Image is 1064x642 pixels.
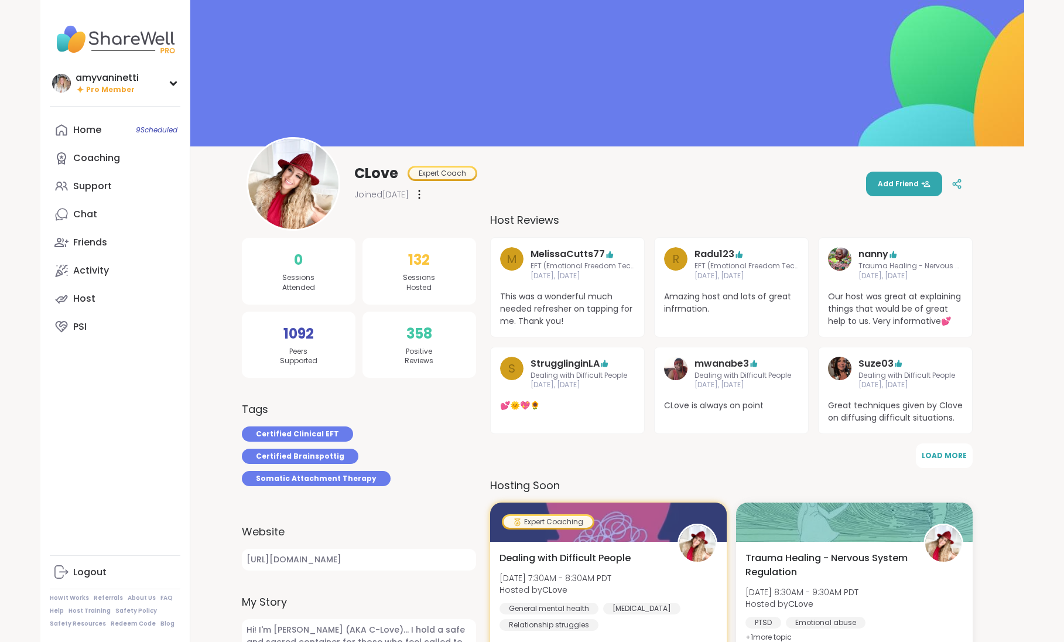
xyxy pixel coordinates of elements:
[500,399,635,412] span: 💕🌞💖🌻
[50,313,180,341] a: PSI
[73,208,97,221] div: Chat
[50,144,180,172] a: Coaching
[73,566,107,579] div: Logout
[50,172,180,200] a: Support
[500,584,611,596] span: Hosted by
[500,603,598,614] div: General mental health
[50,620,106,628] a: Safety Resources
[694,371,791,381] span: Dealing with Difficult People
[531,261,635,271] span: EFT (Emotional Freedom Technique)
[50,285,180,313] a: Host
[531,247,605,261] a: MelissaCutts77
[50,257,180,285] a: Activity
[242,401,268,417] h3: Tags
[664,357,687,391] a: mwanabe3
[828,247,851,271] img: nanny
[282,273,315,293] span: Sessions Attended
[504,516,593,528] div: Expert Coaching
[694,261,799,271] span: EFT (Emotional Freedom Technique)
[403,273,435,293] span: Sessions Hosted
[73,320,87,333] div: PSI
[50,607,64,615] a: Help
[925,525,962,562] img: CLove
[73,124,101,136] div: Home
[406,323,432,344] span: 358
[786,617,865,629] div: Emotional abuse
[94,594,123,602] a: Referrals
[858,271,963,281] span: [DATE], [DATE]
[664,399,799,412] span: CLove is always on point
[745,598,858,610] span: Hosted by
[50,558,180,586] a: Logout
[745,617,781,629] div: PTSD
[128,594,156,602] a: About Us
[242,594,476,610] label: My Story
[788,598,813,610] b: CLove
[52,74,71,93] img: amyvaninetti
[828,357,851,380] img: Suze03
[73,152,120,165] div: Coaching
[542,584,567,596] b: CLove
[694,357,749,371] a: mwanabe3
[507,250,517,268] span: M
[294,250,303,271] span: 0
[828,399,963,424] span: Great techniques given by Clove on diffusing difficult situations.
[256,451,344,462] span: Certified Brainspottig
[745,551,911,579] span: Trauma Healing - Nervous System Regulation
[50,19,180,60] img: ShareWell Nav Logo
[115,607,157,615] a: Safety Policy
[50,594,89,602] a: How It Works
[50,116,180,144] a: Home9Scheduled
[409,168,475,179] div: Expert Coach
[531,380,627,390] span: [DATE], [DATE]
[694,271,799,281] span: [DATE], [DATE]
[664,357,687,380] img: mwanabe3
[69,607,111,615] a: Host Training
[500,247,524,281] a: M
[672,250,679,268] span: R
[408,250,430,271] span: 132
[256,429,339,439] span: Certified Clinical EFT
[858,261,963,271] span: Trauma Healing - Nervous System Regulation
[160,620,175,628] a: Blog
[50,228,180,257] a: Friends
[490,477,973,493] h3: Hosting Soon
[500,572,611,584] span: [DATE] 7:30AM - 8:30AM PDT
[500,551,631,565] span: Dealing with Difficult People
[242,524,476,539] label: Website
[160,594,173,602] a: FAQ
[73,292,95,305] div: Host
[283,323,314,344] span: 1092
[679,525,716,562] img: CLove
[73,264,109,277] div: Activity
[858,357,894,371] a: Suze03
[828,291,963,327] span: Our host was great at explaining things that would be of great help to us. Very informative💕
[256,473,377,484] span: Somatic Attachment Therapy
[916,443,973,468] button: Load More
[500,357,524,391] a: S
[500,619,598,631] div: Relationship struggles
[531,371,627,381] span: Dealing with Difficult People
[73,180,112,193] div: Support
[745,586,858,598] span: [DATE] 8:30AM - 9:30AM PDT
[858,380,955,390] span: [DATE], [DATE]
[354,164,398,183] span: CLove
[76,71,139,84] div: amyvaninetti
[866,172,942,196] button: Add Friend
[248,139,338,229] img: CLove
[858,247,888,261] a: nanny
[878,179,930,189] span: Add Friend
[922,450,967,460] span: Load More
[694,380,791,390] span: [DATE], [DATE]
[86,85,135,95] span: Pro Member
[858,371,955,381] span: Dealing with Difficult People
[50,200,180,228] a: Chat
[354,189,409,200] span: Joined [DATE]
[664,247,687,281] a: R
[136,125,177,135] span: 9 Scheduled
[242,549,476,571] a: [URL][DOMAIN_NAME]
[603,603,680,614] div: [MEDICAL_DATA]
[531,271,635,281] span: [DATE], [DATE]
[508,360,515,377] span: S
[694,247,734,261] a: Radu123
